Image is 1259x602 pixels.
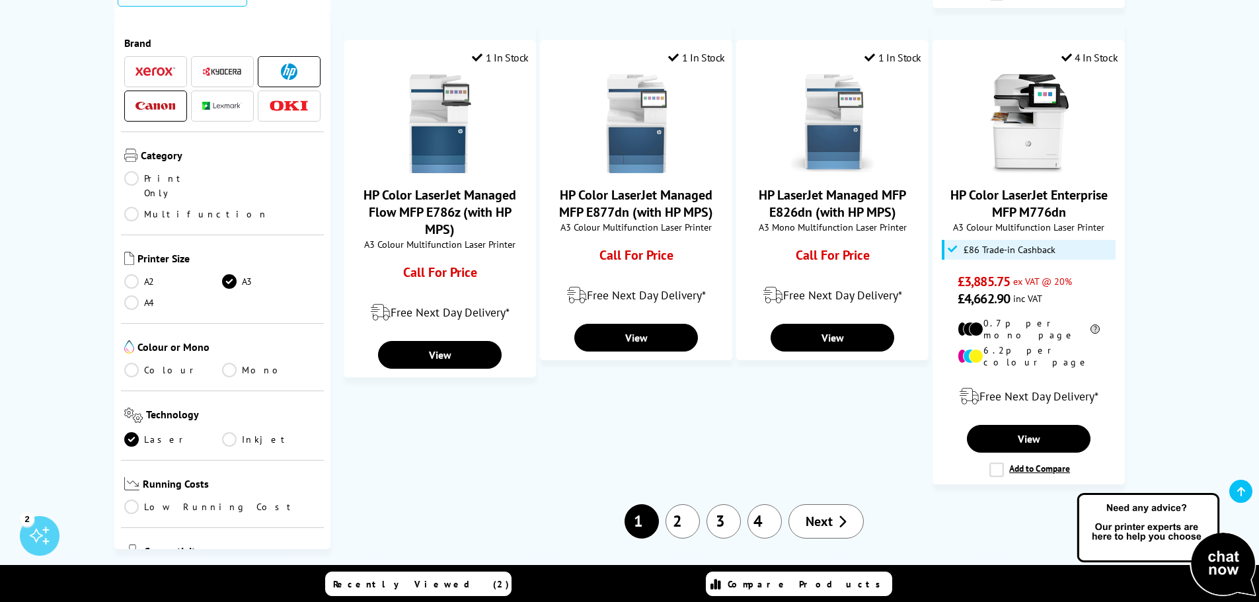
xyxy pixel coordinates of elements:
li: 0.7p per mono page [958,317,1100,341]
img: OKI [269,100,309,112]
a: HP Color LaserJet Enterprise MFP M776dn [950,186,1108,221]
img: Category [124,149,137,162]
a: A2 [124,274,223,289]
span: A3 Mono Multifunction Laser Printer [744,221,921,233]
a: Lexmark [202,98,242,114]
a: View [574,324,697,352]
a: HP Color LaserJet Enterprise MFP M776dn [979,163,1079,176]
a: HP Color LaserJet Managed MFP E877dn (with HP MPS) [587,163,686,176]
a: 2 [666,504,700,539]
span: Next [806,513,833,530]
a: Canon [135,98,175,114]
span: Compare Products [728,578,888,590]
div: modal_delivery [744,277,921,314]
a: Low Running Cost [124,500,321,514]
img: Canon [135,102,175,110]
a: OKI [269,98,309,114]
img: Connectivity [124,545,141,558]
a: HP Color LaserJet Managed Flow MFP E786z (with HP MPS) [391,163,490,176]
li: 6.2p per colour page [958,344,1100,368]
span: A3 Colour Multifunction Laser Printer [351,238,529,250]
span: £86 Trade-in Cashback [964,245,1055,255]
a: HP Color LaserJet Managed Flow MFP E786z (with HP MPS) [363,186,516,238]
a: Inkjet [222,432,321,447]
span: £3,885.75 [958,273,1010,290]
a: Next [788,504,864,539]
a: A3 [222,274,321,289]
a: Xerox [135,63,175,80]
a: View [967,425,1090,453]
span: inc VAT [1013,292,1042,305]
img: Technology [124,408,143,423]
div: 2 [20,511,34,526]
a: Colour [124,363,223,377]
img: HP Color LaserJet Managed MFP E877dn (with HP MPS) [587,74,686,173]
div: 1 In Stock [864,51,921,64]
div: Call For Price [565,246,707,270]
a: Multifunction [124,207,268,221]
img: Open Live Chat window [1074,491,1259,599]
span: Printer Size [137,252,321,268]
div: 1 In Stock [472,51,529,64]
span: Category [141,149,321,165]
img: Printer Size [124,252,134,265]
div: Call For Price [369,264,511,287]
img: HP LaserJet Managed MFP E826dn (with HP MPS) [783,74,882,173]
a: View [771,324,894,352]
a: Mono [222,363,321,377]
div: 4 In Stock [1061,51,1118,64]
div: modal_delivery [351,294,529,331]
div: Call For Price [761,246,903,270]
img: Colour or Mono [124,340,134,354]
span: Technology [146,408,321,426]
div: modal_delivery [547,277,725,314]
img: Kyocera [202,67,242,77]
a: 4 [747,504,782,539]
a: Recently Viewed (2) [325,572,512,596]
div: 1 In Stock [668,51,725,64]
img: HP Color LaserJet Enterprise MFP M776dn [979,74,1079,173]
a: Kyocera [202,63,242,80]
a: HP LaserJet Managed MFP E826dn (with HP MPS) [759,186,906,221]
a: View [378,341,501,369]
div: modal_delivery [940,378,1118,415]
span: Recently Viewed (2) [333,578,510,590]
img: HP [281,63,297,80]
img: Xerox [135,67,175,76]
span: A3 Colour Multifunction Laser Printer [547,221,725,233]
a: Print Only [124,171,223,200]
span: ex VAT @ 20% [1013,275,1072,287]
a: 3 [706,504,741,539]
span: Connectivity [144,545,321,560]
a: Compare Products [706,572,892,596]
span: Brand [124,36,321,50]
span: £4,662.90 [958,290,1010,307]
img: Lexmark [202,102,242,110]
img: Running Costs [124,477,140,491]
img: HP Color LaserJet Managed Flow MFP E786z (with HP MPS) [391,74,490,173]
a: HP Color LaserJet Managed MFP E877dn (with HP MPS) [559,186,713,221]
span: Running Costs [143,477,321,494]
a: Laser [124,432,223,447]
a: HP [269,63,309,80]
span: A3 Colour Multifunction Laser Printer [940,221,1118,233]
span: Colour or Mono [137,340,321,356]
label: Add to Compare [989,463,1070,477]
a: HP LaserJet Managed MFP E826dn (with HP MPS) [783,163,882,176]
a: A4 [124,295,223,310]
